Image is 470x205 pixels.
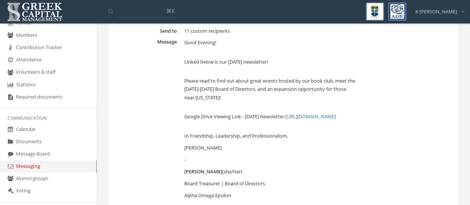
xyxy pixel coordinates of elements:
p: Good Evening! [184,38,357,47]
strong: [PERSON_NAME] [184,168,222,175]
p: - [184,156,357,164]
p: Please read to find out about great events hosted by our book club, meet the [DATE]-[DATE] Board ... [184,77,357,101]
span: K [PERSON_NAME] [415,8,457,15]
p: In Friendship, Leadership, and Professionalism, [184,132,357,140]
div: K [PERSON_NAME] [411,3,464,15]
dt: Send to [117,28,177,35]
p: Google Drive Viewing Link - [DATE] Newsletter: [184,112,357,121]
dd: 11 custom recipients [184,28,449,35]
p: [PERSON_NAME] [184,144,357,152]
span: ⌘K [166,7,175,15]
p: (she/her) [184,167,357,176]
p: Board Treasurer | Board of Directors [184,179,357,188]
p: Alpha Omega Epsilon [184,191,357,199]
p: Linked below is our [DATE] newsletter! [184,58,357,66]
a: [URL][DOMAIN_NAME] [285,113,336,120]
dt: Message [117,38,177,45]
